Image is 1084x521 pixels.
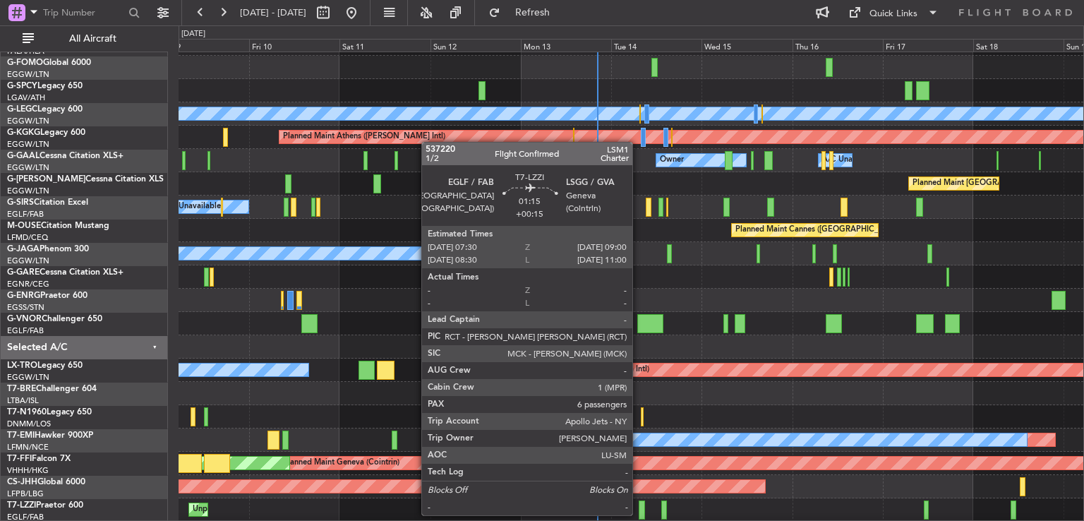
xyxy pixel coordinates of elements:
a: EGGW/LTN [7,256,49,266]
a: T7-FFIFalcon 7X [7,455,71,463]
span: G-GAAL [7,152,40,160]
span: [DATE] - [DATE] [240,6,306,19]
a: EGGW/LTN [7,116,49,126]
div: A/C Unavailable [550,150,609,171]
span: LX-TRO [7,361,37,370]
div: Planned Maint Cannes ([GEOGRAPHIC_DATA]) [735,220,903,241]
a: EGGW/LTN [7,372,49,383]
span: T7-BRE [7,385,36,393]
div: Fri 10 [249,39,339,52]
a: T7-LZZIPraetor 600 [7,501,83,510]
a: EGNR/CEG [7,279,49,289]
span: G-KGKG [7,128,40,137]
a: EGGW/LTN [7,186,49,196]
span: T7-N1960 [7,408,47,417]
div: Sat 11 [339,39,430,52]
a: LX-TROLegacy 650 [7,361,83,370]
span: G-FOMO [7,59,43,67]
div: Owner [660,150,684,171]
button: Quick Links [841,1,946,24]
a: VHHH/HKG [7,465,49,476]
a: G-GAALCessna Citation XLS+ [7,152,124,160]
a: EGSS/STN [7,302,44,313]
a: T7-BREChallenger 604 [7,385,97,393]
a: T7-N1960Legacy 650 [7,408,92,417]
div: Tue 14 [611,39,701,52]
div: Quick Links [869,7,917,21]
a: M-OUSECitation Mustang [7,222,109,230]
a: EGLF/FAB [7,209,44,220]
a: G-FOMOGlobal 6000 [7,59,91,67]
span: T7-LZZI [7,501,36,510]
a: LFPB/LBG [7,489,44,499]
a: CS-JHHGlobal 6000 [7,478,85,486]
input: Trip Number [43,2,124,23]
div: Thu 9 [159,39,249,52]
a: LFMD/CEQ [7,232,48,243]
span: T7-EMI [7,431,35,440]
a: EGGW/LTN [7,139,49,150]
a: G-VNORChallenger 650 [7,315,102,323]
div: Planned Maint Geneva (Cointrin) [283,453,399,474]
a: LFMN/NCE [7,442,49,453]
a: G-JAGAPhenom 300 [7,245,89,253]
span: G-SPCY [7,82,37,90]
div: Unplanned Maint [GEOGRAPHIC_DATA] ([GEOGRAPHIC_DATA]) [487,173,719,194]
span: Refresh [503,8,562,18]
span: G-SIRS [7,198,34,207]
a: G-ENRGPraetor 600 [7,292,88,300]
a: EGGW/LTN [7,69,49,80]
div: Wed 15 [701,39,792,52]
a: T7-EMIHawker 900XP [7,431,93,440]
span: G-ENRG [7,292,40,300]
div: Planned Maint Riga (Riga Intl) [543,359,649,381]
span: G-VNOR [7,315,42,323]
a: EGLF/FAB [7,325,44,336]
a: DNMM/LOS [7,419,51,429]
a: G-SPCYLegacy 650 [7,82,83,90]
a: G-GARECessna Citation XLS+ [7,268,124,277]
span: G-GARE [7,268,40,277]
a: G-[PERSON_NAME]Cessna Citation XLS [7,175,164,184]
button: Refresh [482,1,567,24]
span: All Aircraft [37,34,149,44]
div: No Crew [570,429,602,450]
div: Sat 18 [973,39,1064,52]
a: G-SIRSCitation Excel [7,198,88,207]
a: LGAV/ATH [7,92,45,103]
span: T7-FFI [7,455,32,463]
button: All Aircraft [16,28,153,50]
div: Sun 12 [430,39,521,52]
div: A/C Unavailable [822,150,881,171]
a: EGGW/LTN [7,162,49,173]
span: G-LEGC [7,105,37,114]
a: G-KGKGLegacy 600 [7,128,85,137]
a: G-LEGCLegacy 600 [7,105,83,114]
div: A/C Unavailable [162,196,221,217]
div: Fri 17 [883,39,973,52]
span: CS-JHH [7,478,37,486]
div: [DATE] [181,28,205,40]
div: Mon 13 [521,39,611,52]
a: LTBA/ISL [7,395,39,406]
div: Planned Maint Athens ([PERSON_NAME] Intl) [283,126,445,148]
span: G-[PERSON_NAME] [7,175,85,184]
span: G-JAGA [7,245,40,253]
div: Thu 16 [793,39,883,52]
div: Unplanned Maint [GEOGRAPHIC_DATA] ([GEOGRAPHIC_DATA]) [193,499,425,520]
span: M-OUSE [7,222,41,230]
